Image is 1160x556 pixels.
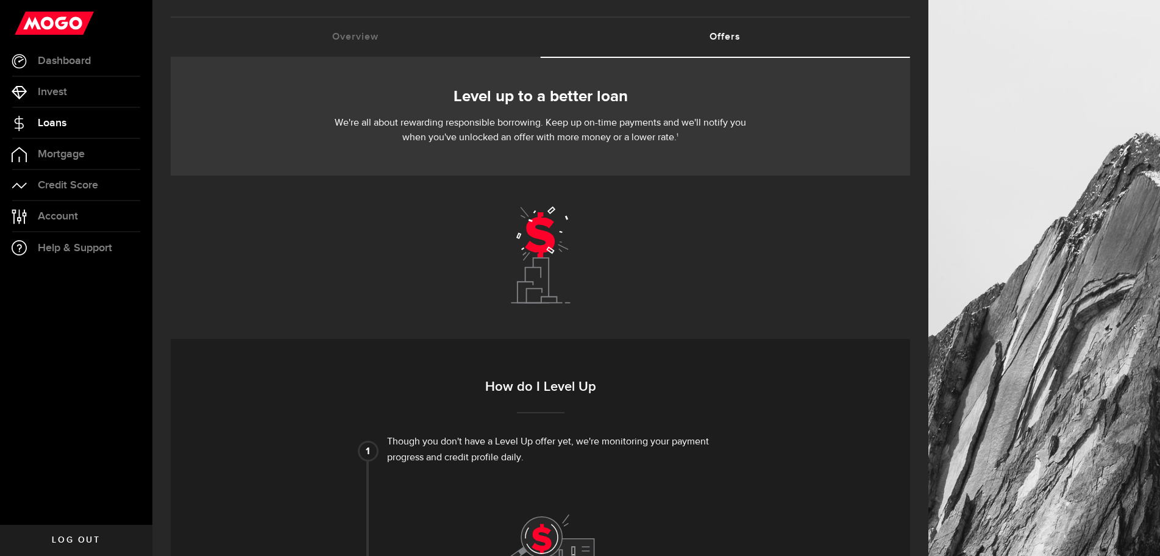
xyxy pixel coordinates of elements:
span: Credit Score [38,180,98,191]
span: Log out [52,536,100,544]
span: Loans [38,118,66,129]
p: We're all about rewarding responsible borrowing. Keep up on-time payments and we'll notify you wh... [330,116,751,145]
span: Invest [38,87,67,98]
a: Offers [541,18,911,57]
span: Account [38,211,78,222]
span: Dashboard [38,55,91,66]
span: Mortgage [38,149,85,160]
span: Help & Support [38,243,112,254]
div: Though you don't have a Level Up offer yet, we're monitoring your payment progress and credit pro... [387,435,724,466]
button: Open LiveChat chat widget [10,5,46,41]
ul: Tabs Navigation [171,16,910,58]
sup: 1 [677,133,678,138]
h2: Level up to a better loan [189,84,892,110]
a: Overview [171,18,541,57]
h3: How do I Level Up [216,377,864,413]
